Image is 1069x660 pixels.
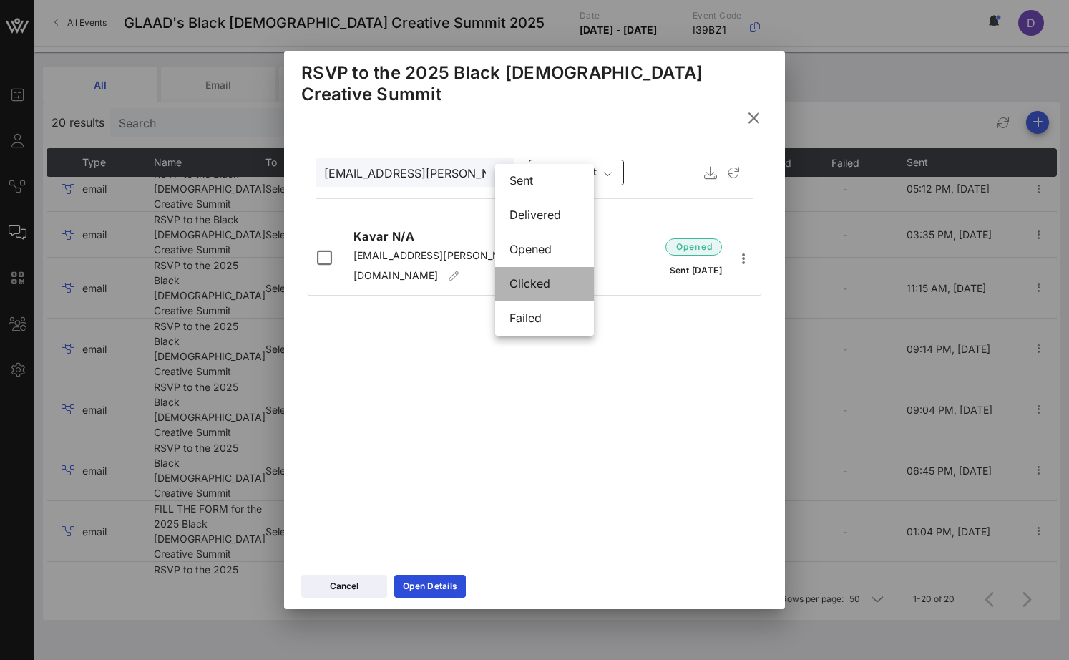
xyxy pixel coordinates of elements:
button: Sent [DATE] [669,257,722,283]
span: [EMAIL_ADDRESS][PERSON_NAME][DOMAIN_NAME] [353,249,527,281]
div: Cancel [330,579,358,593]
button: opened [665,234,722,260]
a: Open Details [394,575,466,598]
div: RSVP to the 2025 Black [DEMOGRAPHIC_DATA] Creative Summit [301,62,768,105]
button: Status:sent [529,160,624,185]
div: clicked [509,277,580,291]
div: sent [509,174,580,188]
div: delivered [509,208,580,222]
div: opened [509,243,580,256]
p: Kavar N/A [353,228,545,245]
div: Open Details [403,579,457,593]
button: Cancel [301,575,387,598]
span: opened [675,240,713,254]
span: Sent [DATE] [669,265,722,276]
div: failed [509,311,580,325]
